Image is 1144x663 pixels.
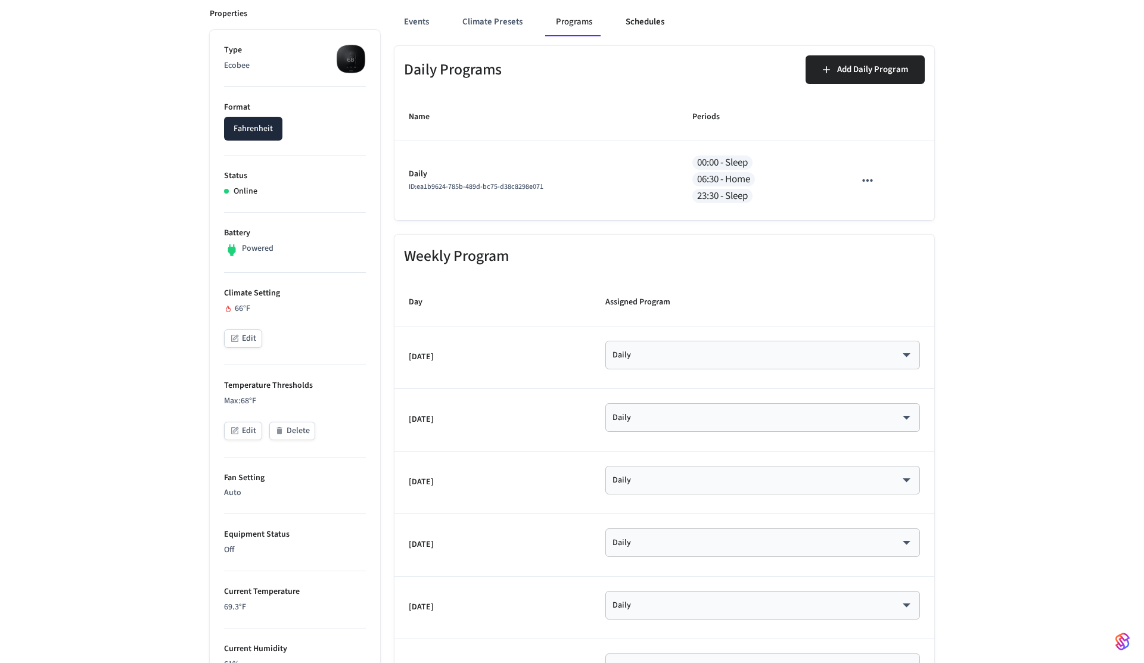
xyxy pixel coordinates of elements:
[224,487,366,499] p: Auto
[224,422,262,440] button: Edit
[591,279,934,326] th: Assigned Program
[404,244,509,269] h6: Weekly Program
[409,413,577,426] p: [DATE]
[546,8,602,36] button: Programs
[692,189,753,204] span: 23:30 - Sleep
[613,349,913,361] div: Daily
[224,329,262,348] button: Edit
[409,539,577,551] p: [DATE]
[234,185,257,198] p: Online
[210,8,247,20] p: Properties
[409,601,577,614] p: [DATE]
[242,242,273,255] p: Powered
[453,8,532,36] button: Climate Presets
[224,44,366,57] p: Type
[224,60,366,72] p: Ecobee
[806,55,925,84] button: Add Daily Program
[394,279,591,326] th: Day
[1115,632,1130,651] img: SeamLogoGradient.69752ec5.svg
[224,101,366,114] p: Format
[613,474,913,486] div: Daily
[613,537,913,549] div: Daily
[409,182,543,192] span: ID: ea1b9624-785b-489d-bc75-d38c8298e071
[224,395,366,407] p: Max: 68 °F
[613,599,913,611] div: Daily
[224,227,366,239] p: Battery
[692,172,755,187] span: 06:30 - Home
[394,8,439,36] button: Events
[269,422,315,440] button: Delete
[394,94,678,141] th: Name
[224,287,366,300] p: Climate Setting
[409,351,577,363] p: [DATE]
[613,412,913,424] div: Daily
[678,94,841,141] th: Periods
[409,476,577,488] p: [DATE]
[224,170,366,182] p: Status
[692,155,753,170] span: 00:00 - Sleep
[224,643,366,655] p: Current Humidity
[224,528,366,541] p: Equipment Status
[224,544,366,556] p: Off
[224,586,366,598] p: Current Temperature
[224,601,366,614] p: 69.3 °F
[616,8,674,36] button: Schedules
[224,472,366,484] p: Fan Setting
[336,44,366,74] img: ecobee_lite_3
[409,168,664,180] p: Daily
[224,379,366,392] p: Temperature Thresholds
[404,58,502,82] h6: Daily Programs
[224,117,282,141] button: Fahrenheit
[224,303,366,315] div: 66 °F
